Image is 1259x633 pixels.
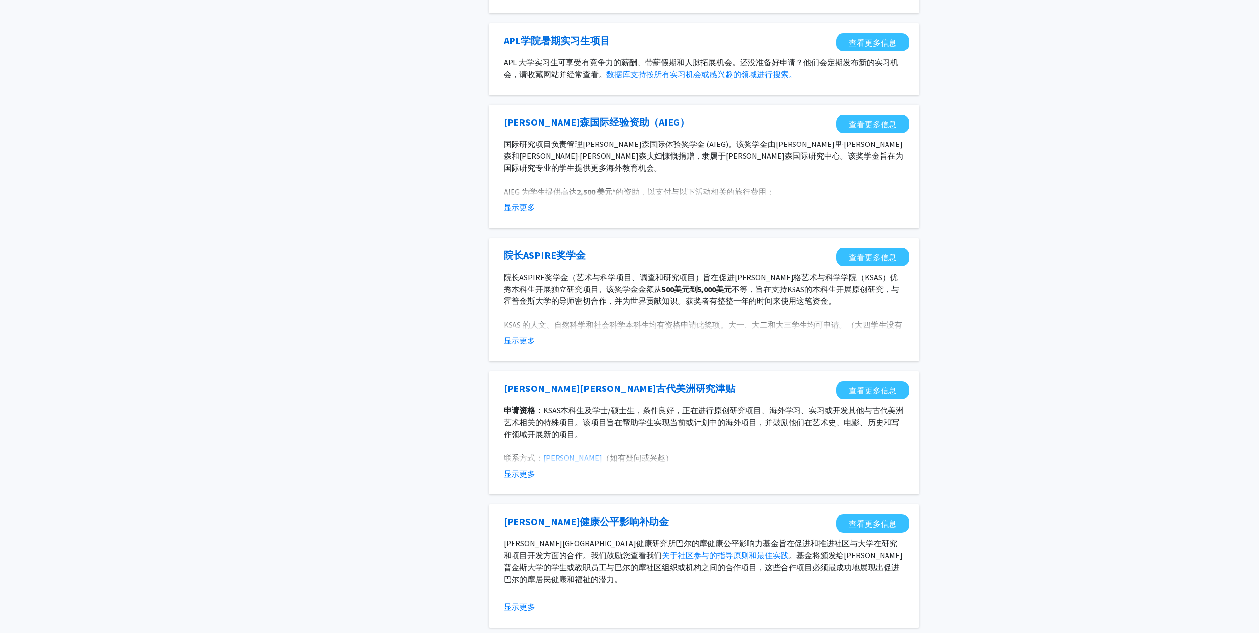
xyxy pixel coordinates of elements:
[543,453,602,463] a: [PERSON_NAME]
[504,515,669,528] font: [PERSON_NAME]健康公平影响补助金
[560,405,643,415] font: 本科生及学士/硕士生，
[577,187,612,196] font: 2,500 美元
[7,588,42,626] iframe: 聊天
[836,381,909,399] a: 在新标签页中打开
[504,453,543,463] font: 联系方式：
[849,386,896,395] font: 查看更多信息
[836,248,909,266] a: 在新标签页中打开
[504,550,903,584] font: 。基金将颁发给[PERSON_NAME]普金斯大学的学生或教职员工与巴尔的摩社区组织或机构之间的合作项目，这些合作项目必须最成功地展现出促进巴尔的摩居民健康和福祉的潜力。
[504,34,610,47] font: APL学院暑期实习生项目
[504,381,735,396] a: 在新标签页中打开
[606,69,796,79] a: 数据库支持按所有实习机会或感兴趣的领域进行搜索。
[849,119,896,129] font: 查看更多信息
[849,519,896,529] font: 查看更多信息
[504,468,535,480] button: 显示更多
[504,187,577,196] font: AIEG 为学生提供高达
[504,405,543,415] font: 申请资格：
[504,538,897,560] font: [PERSON_NAME][GEOGRAPHIC_DATA]健康研究所巴尔的摩健康公平影响力基金旨在促进和推进社区与大学在研究和项目开发方面的合作。我们鼓励您查看我们
[504,405,904,439] font: 正在进行原创研究项目、海外学习、实习或开发其他与古代美洲艺术相关的特殊项目。该项目旨在帮助学生实现当前或计划中的海外项目，并鼓励他们在艺术史、电影、历史和写作领域开展新的项目。
[504,33,610,48] a: 在新标签页中打开
[504,57,898,79] font: APL 大学实习生可享受有竞争力的薪酬、带薪假期和人脉拓展机会。还没准备好申请？他们会定期发布新的实习机会，请收藏网站并经常查看。
[643,405,682,415] font: 条件良好，
[849,38,896,48] font: 查看更多信息
[836,115,909,133] a: 在新标签页中打开
[504,272,898,294] font: 院长ASPIRE奖学金（艺术与科学项目、调查和研究项目）旨在促进[PERSON_NAME]格艺术与科学学院（KSAS）优秀本科生开展独立研究项目。该奖学金金额从
[504,320,902,341] font: KSAS 的人文、自然科学和社会科学本科生均有资格申请此奖项。大一、大二和大三学生均可申请。（大四学生没有资格申请此奖项。）
[504,116,690,128] font: [PERSON_NAME]森国际经验资助（AIEG）
[504,469,535,479] font: 显示更多
[849,252,896,262] font: 查看更多信息
[504,382,735,394] font: [PERSON_NAME][PERSON_NAME]古代美洲研究津贴
[836,33,909,51] a: 在新标签页中打开
[612,187,774,196] font: *的资助，以支付与以下活动相关的旅行费用：
[836,514,909,533] a: 在新标签页中打开
[543,405,560,415] font: KSAS
[662,550,789,560] a: 关于社区参与的指导原则和最佳实践
[504,115,690,130] a: 在新标签页中打开
[504,248,586,263] a: 在新标签页中打开
[504,601,535,613] button: 显示更多
[504,514,669,529] a: 在新标签页中打开
[504,201,535,213] button: 显示更多
[504,335,535,346] button: 显示更多
[662,284,732,294] font: 500美元到5,000美元
[504,249,586,261] font: 院长ASPIRE奖学金
[602,453,673,463] font: （如有疑问或兴趣）
[504,602,535,612] font: 显示更多
[504,336,535,345] font: 显示更多
[504,202,535,212] font: 显示更多
[504,139,903,173] font: 国际研究项目负责管理[PERSON_NAME]森国际体验奖学金 (AIEG)。该奖学金由[PERSON_NAME]里·[PERSON_NAME]森和[PERSON_NAME]·[PERSON_N...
